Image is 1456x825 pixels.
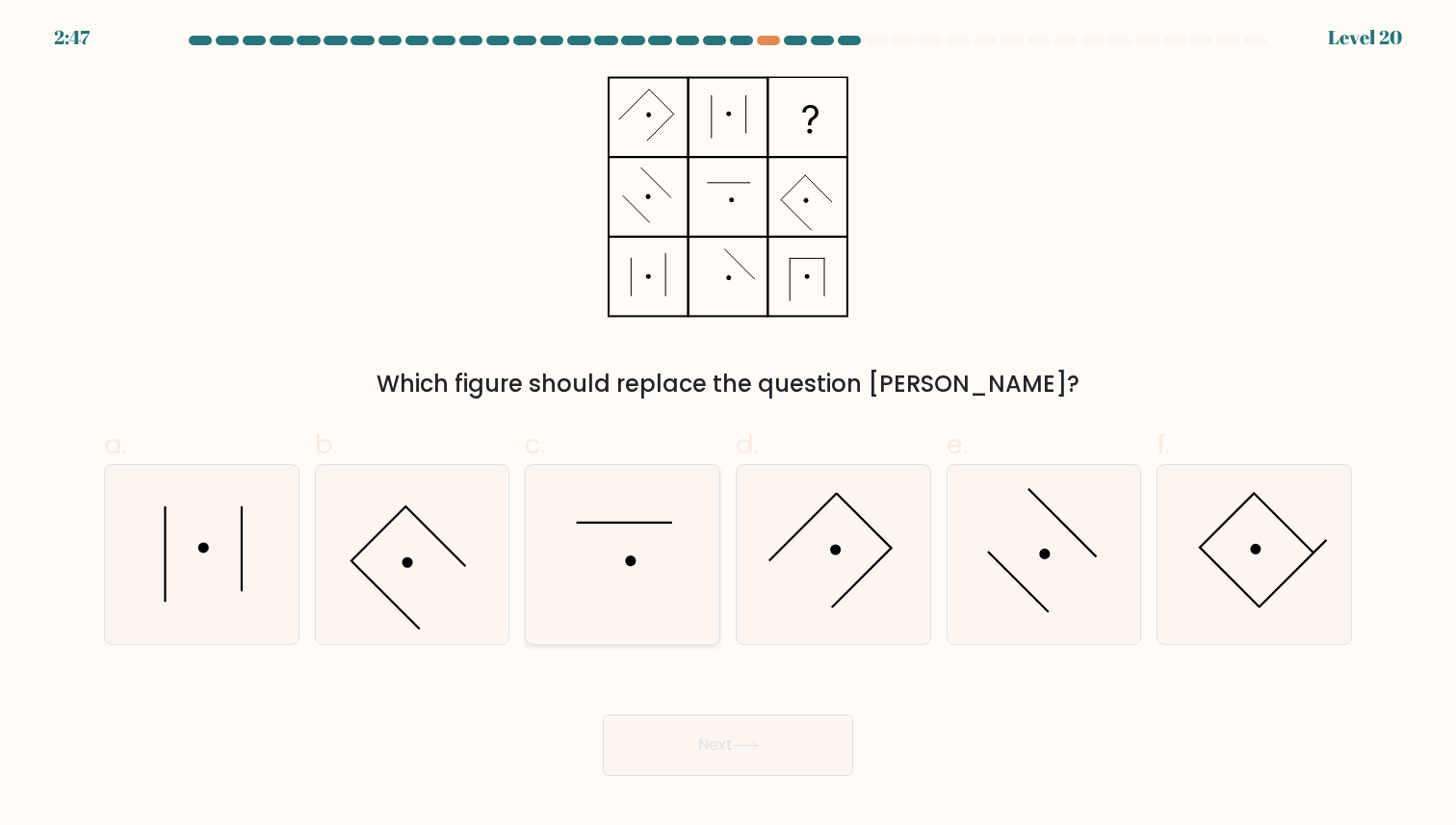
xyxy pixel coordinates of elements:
button: Next [603,714,853,776]
span: b. [315,425,338,463]
div: Level 20 [1328,23,1402,52]
span: e. [947,425,968,463]
span: a. [104,425,127,463]
div: 2:47 [54,23,90,52]
span: d. [736,425,759,463]
span: f. [1157,425,1170,463]
span: c. [525,425,546,463]
div: Which figure should replace the question [PERSON_NAME]? [116,367,1340,401]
